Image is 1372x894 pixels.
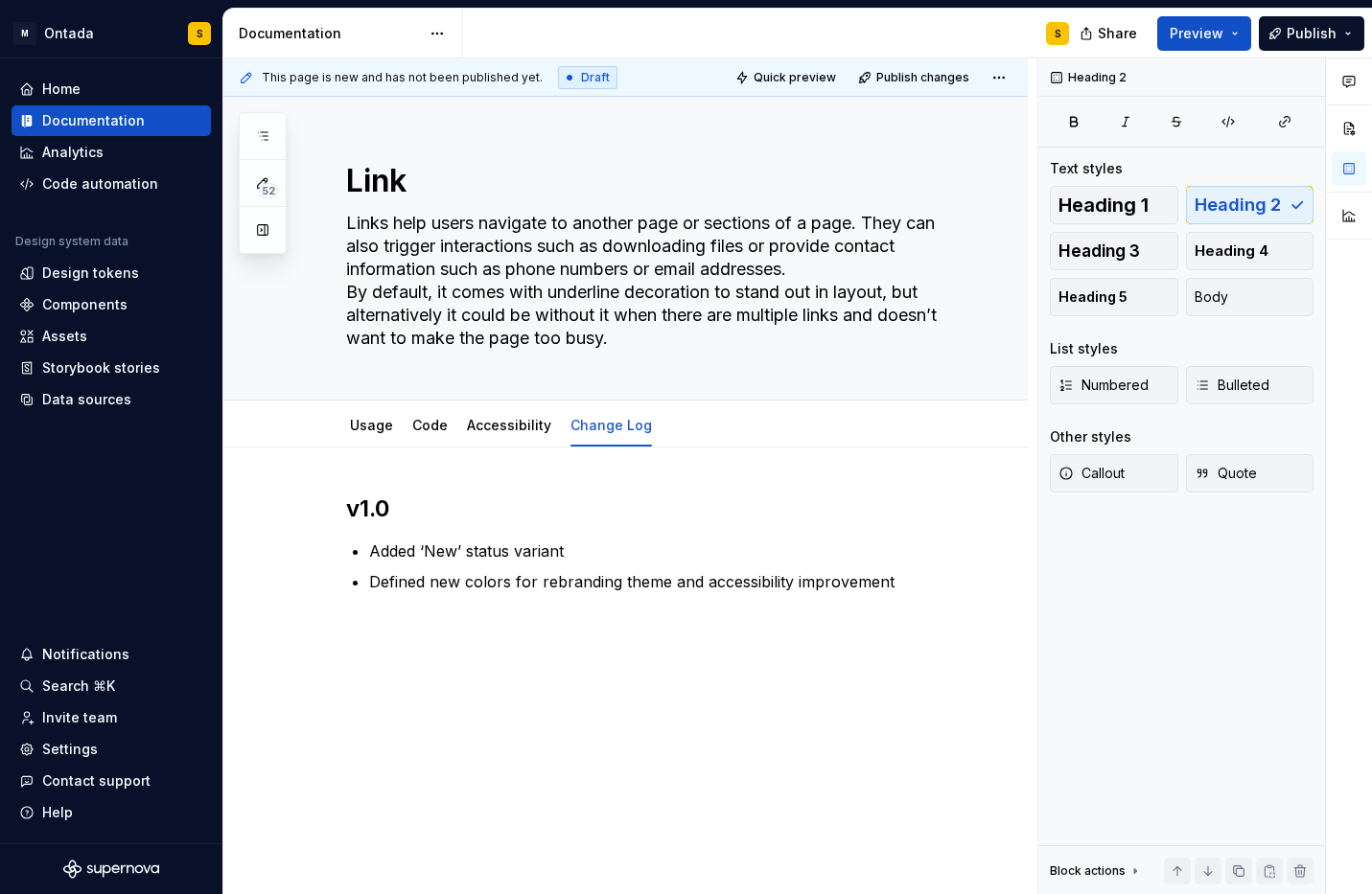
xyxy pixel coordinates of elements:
a: Code automation [12,169,211,199]
div: Help [42,803,73,822]
a: Change Log [570,417,652,433]
a: Components [12,289,211,320]
div: Text styles [1050,159,1123,178]
div: List styles [1050,339,1118,358]
div: Code automation [42,174,158,194]
div: Other styles [1050,427,1131,447]
span: Heading 4 [1195,241,1268,261]
button: Heading 3 [1050,232,1178,270]
p: Added ‘New’ status variant [369,539,951,562]
span: Quote [1195,464,1257,483]
button: Bulleted [1186,366,1314,404]
div: Storybook stories [42,358,160,378]
button: Heading 4 [1186,232,1314,270]
span: Publish [1287,24,1337,43]
div: Notifications [42,645,129,664]
div: Components [42,295,128,314]
span: Share [1098,24,1137,43]
textarea: Links help users navigate to another page or sections of a page. They can also trigger interactio... [342,208,947,354]
div: S [197,26,203,41]
p: Defined new colors for rebranding theme and accessibility improvement [369,570,951,593]
div: Settings [42,740,98,759]
span: Heading 1 [1058,195,1149,215]
div: Block actions [1050,863,1126,879]
span: Quick preview [754,70,836,85]
span: 52 [259,183,278,198]
div: Assets [42,327,87,346]
a: Data sources [12,384,211,415]
a: Usage [350,417,393,433]
a: Code [412,417,448,433]
div: Block actions [1050,858,1143,884]
div: Ontada [44,24,94,43]
button: Callout [1050,454,1178,493]
div: Documentation [239,24,420,43]
button: Quote [1186,454,1314,493]
h2: v1.0 [346,493,951,524]
span: Bulleted [1195,376,1269,395]
div: S [1055,26,1061,41]
a: Settings [12,734,211,765]
span: This page is new and has not been published yet. [262,70,543,85]
button: Notifications [12,639,211,670]
div: Accessibility [459,404,559,445]
div: Code [405,404,455,445]
button: Body [1186,278,1314,316]
a: Invite team [12,702,211,733]
div: Home [42,80,81,99]
button: Help [12,797,211,828]
button: Heading 5 [1050,278,1178,316]
span: Heading 5 [1058,287,1128,307]
span: Numbered [1058,376,1149,395]
span: Draft [581,70,610,85]
a: Design tokens [12,258,211,288]
button: Search ⌘K [12,671,211,701]
div: Design tokens [42,264,139,283]
button: Publish [1259,16,1364,51]
div: Usage [342,404,401,445]
button: Quick preview [730,64,845,91]
div: Invite team [42,708,117,727]
div: Documentation [42,111,145,130]
a: Assets [12,321,211,352]
div: Change Log [563,404,660,445]
button: MOntadaS [4,12,219,54]
span: Publish changes [876,70,969,85]
a: Home [12,74,211,104]
span: Body [1195,287,1228,307]
a: Analytics [12,137,211,168]
button: Heading 1 [1050,186,1178,224]
button: Share [1070,16,1150,51]
button: Numbered [1050,366,1178,404]
button: Contact support [12,766,211,796]
textarea: Link [342,158,947,204]
svg: Supernova Logo [63,860,159,879]
a: Documentation [12,105,211,136]
div: Analytics [42,143,104,162]
button: Publish changes [852,64,978,91]
span: Preview [1170,24,1223,43]
a: Storybook stories [12,353,211,383]
button: Preview [1157,16,1251,51]
div: Design system data [15,234,128,249]
a: Accessibility [467,417,551,433]
div: Contact support [42,771,151,791]
span: Callout [1058,464,1125,483]
div: M [13,22,36,45]
div: Search ⌘K [42,676,115,696]
div: Data sources [42,390,131,409]
span: Heading 3 [1058,241,1140,261]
